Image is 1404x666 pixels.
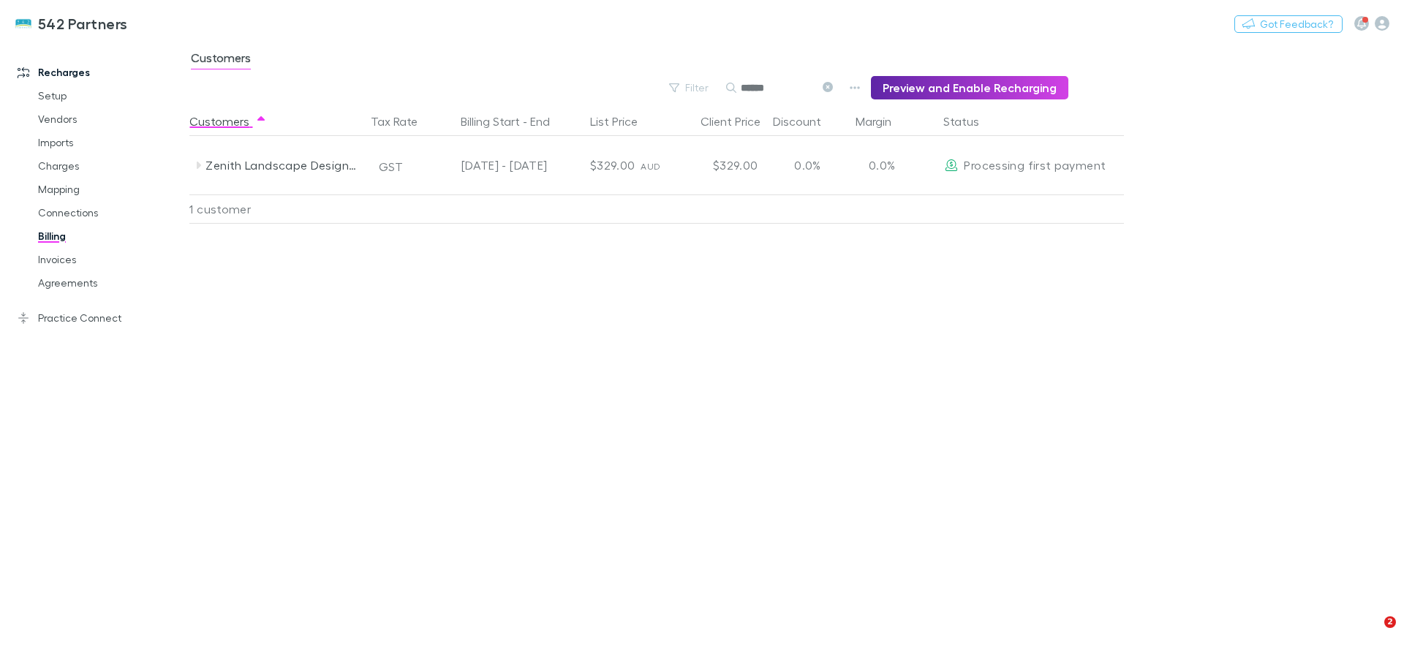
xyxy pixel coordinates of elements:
[38,15,128,32] h3: 542 Partners
[773,107,839,136] button: Discount
[553,136,641,194] div: $329.00
[857,156,895,174] p: 0.0%
[676,136,763,194] div: $329.00
[23,178,197,201] a: Mapping
[871,76,1068,99] button: Preview and Enable Recharging
[3,306,197,330] a: Practice Connect
[763,136,851,194] div: 0.0%
[23,131,197,154] a: Imports
[23,154,197,178] a: Charges
[856,107,909,136] button: Margin
[6,6,137,41] a: 542 Partners
[205,136,361,194] div: Zenith Landscape Designs Pty Ltd
[1234,15,1343,33] button: Got Feedback?
[189,194,365,224] div: 1 customer
[3,61,197,84] a: Recharges
[191,50,251,69] span: Customers
[1384,616,1396,628] span: 2
[964,158,1106,172] span: Processing first payment
[23,271,197,295] a: Agreements
[590,107,655,136] button: List Price
[641,161,660,172] span: AUD
[427,136,547,194] div: [DATE] - [DATE]
[23,84,197,107] a: Setup
[461,107,567,136] button: Billing Start - End
[943,107,997,136] button: Status
[189,136,1131,194] div: Zenith Landscape Designs Pty LtdGST[DATE] - [DATE]$329.00AUD$329.000.0%0.0%EditProcessing first p...
[15,15,32,32] img: 542 Partners's Logo
[23,224,197,248] a: Billing
[371,107,435,136] button: Tax Rate
[662,79,717,97] button: Filter
[23,248,197,271] a: Invoices
[372,155,409,178] button: GST
[23,107,197,131] a: Vendors
[701,107,778,136] button: Client Price
[1354,616,1389,651] iframe: Intercom live chat
[23,201,197,224] a: Connections
[189,107,267,136] button: Customers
